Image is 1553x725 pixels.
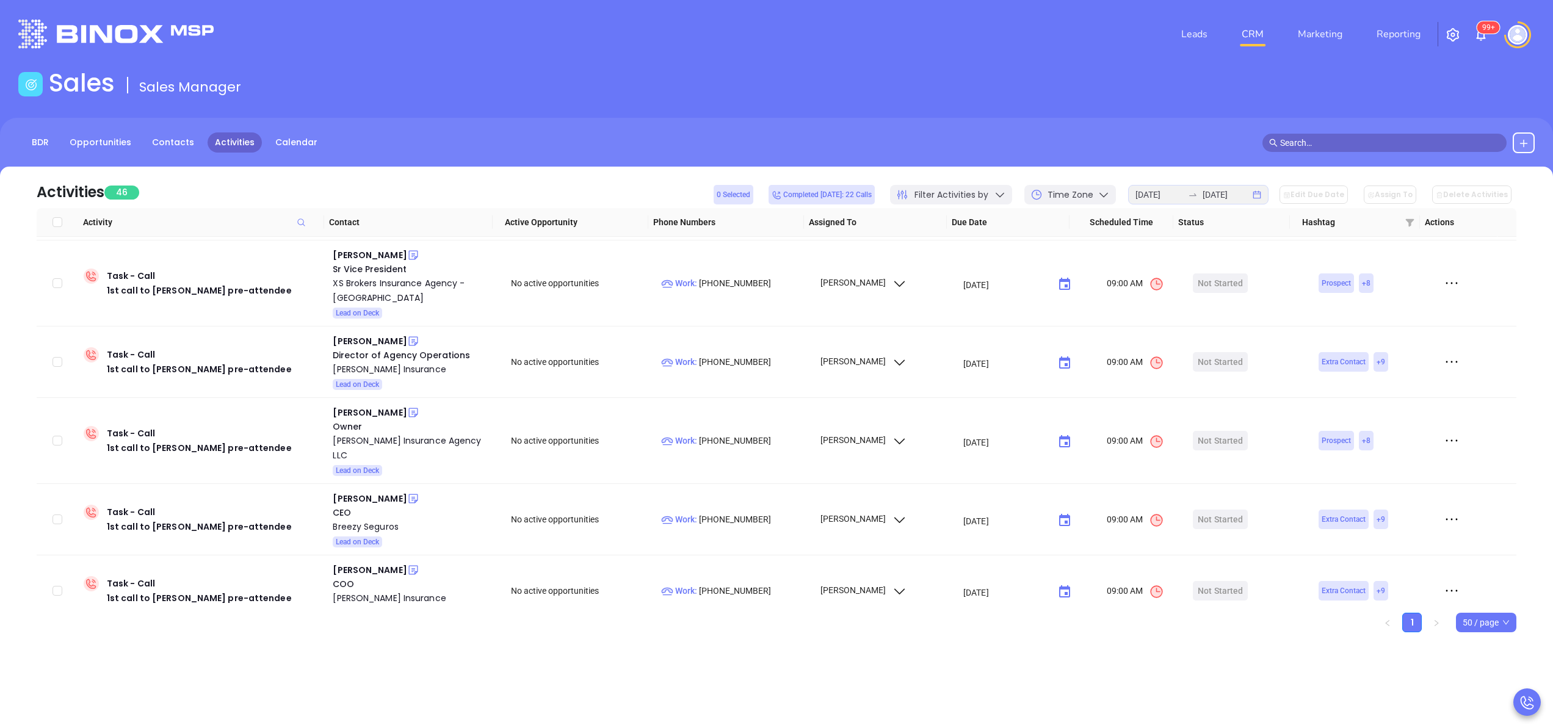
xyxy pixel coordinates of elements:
span: Work : [661,586,697,596]
a: [PERSON_NAME] Insurance [333,362,494,377]
span: 09:00 AM [1107,434,1164,449]
span: + 8 [1362,276,1370,290]
p: [PHONE_NUMBER] [661,584,809,597]
th: Actions [1420,208,1498,237]
div: Task - Call [107,576,292,605]
sup: 100 [1477,21,1500,34]
p: [PHONE_NUMBER] [661,513,809,526]
p: [PHONE_NUMBER] [661,355,809,369]
th: Due Date [947,208,1070,237]
a: Contacts [145,132,201,153]
input: MM/DD/YYYY [963,357,1048,369]
div: Sr Vice President [333,262,494,276]
a: XS Brokers Insurance Agency - [GEOGRAPHIC_DATA] [333,276,494,305]
th: Status [1173,208,1290,237]
span: Activity [83,215,319,229]
li: 1 [1402,613,1422,632]
span: [PERSON_NAME] [819,278,907,287]
a: Marketing [1293,22,1347,46]
div: Breezy Seguros [333,519,494,534]
span: 46 [104,186,139,200]
div: Page Size [1456,613,1516,632]
span: Sales Manager [139,78,241,96]
div: No active opportunities [511,355,651,369]
span: Lead on Deck [336,535,379,549]
a: Calendar [268,132,325,153]
button: Choose date, selected date is Oct 7, 2025 [1052,508,1077,533]
span: Work : [661,357,697,367]
div: No active opportunities [511,584,651,597]
span: swap-right [1188,190,1198,200]
button: Assign To [1364,186,1416,204]
button: Choose date, selected date is Oct 7, 2025 [1052,430,1077,454]
a: BDR [24,132,56,153]
a: CRM [1237,22,1269,46]
div: [PERSON_NAME] [333,248,407,262]
img: iconNotification [1474,27,1488,42]
a: Activities [208,132,262,153]
th: Scheduled Time [1070,208,1173,237]
div: [PERSON_NAME] [333,334,407,348]
span: 09:00 AM [1107,513,1164,528]
div: No active opportunities [511,276,651,290]
div: Not Started [1198,510,1243,529]
img: iconSetting [1446,27,1460,42]
span: Lead on Deck [336,306,379,320]
span: [PERSON_NAME] [819,514,907,524]
span: 50 / page [1463,613,1510,632]
div: Not Started [1198,431,1243,450]
span: Work : [661,278,697,288]
span: [PERSON_NAME] [819,435,907,445]
img: user [1508,25,1527,45]
button: Choose date, selected date is Oct 7, 2025 [1052,351,1077,375]
div: 1st call to [PERSON_NAME] pre-attendee [107,441,292,455]
a: [PERSON_NAME] Insurance Agency LLC [333,433,494,463]
p: [PHONE_NUMBER] [661,276,809,290]
span: Prospect [1322,434,1351,447]
span: Work : [661,514,697,524]
p: [PHONE_NUMBER] [661,434,809,447]
th: Phone Numbers [648,208,804,237]
span: + 9 [1377,355,1385,369]
div: Task - Call [107,505,292,534]
th: Assigned To [804,208,947,237]
span: Lead on Deck [336,378,379,391]
div: Task - Call [107,426,292,455]
input: MM/DD/YYYY [963,586,1048,598]
div: Task - Call [107,347,292,377]
div: 1st call to [PERSON_NAME] pre-attendee [107,362,292,377]
span: left [1384,619,1391,627]
a: Opportunities [62,132,139,153]
li: Next Page [1427,613,1446,632]
div: Task - Call [107,269,292,298]
th: Active Opportunity [493,208,648,237]
button: Delete Activities [1432,186,1511,204]
div: 1st call to [PERSON_NAME] pre-attendee [107,283,292,298]
button: Choose date, selected date is Oct 7, 2025 [1052,580,1077,604]
div: No active opportunities [511,513,651,526]
th: Contact [324,208,493,237]
div: Activities [37,181,104,203]
input: Start date [1135,188,1183,201]
div: Not Started [1198,581,1243,601]
div: Not Started [1198,352,1243,372]
a: Leads [1176,22,1212,46]
span: Filter Activities by [914,189,988,201]
span: + 8 [1362,434,1370,447]
input: End date [1203,188,1250,201]
div: Owner [333,420,494,433]
span: Extra Contact [1322,584,1366,597]
button: Edit Due Date [1280,186,1348,204]
span: [PERSON_NAME] [819,356,907,366]
a: Reporting [1372,22,1425,46]
span: Completed [DATE]: 22 Calls [772,188,872,201]
span: + 9 [1377,513,1385,526]
a: [PERSON_NAME] Insurance [333,591,494,605]
div: 1st call to [PERSON_NAME] pre-attendee [107,591,292,605]
span: search [1269,139,1278,147]
h1: Sales [49,68,115,98]
span: Hashtag [1302,215,1399,229]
